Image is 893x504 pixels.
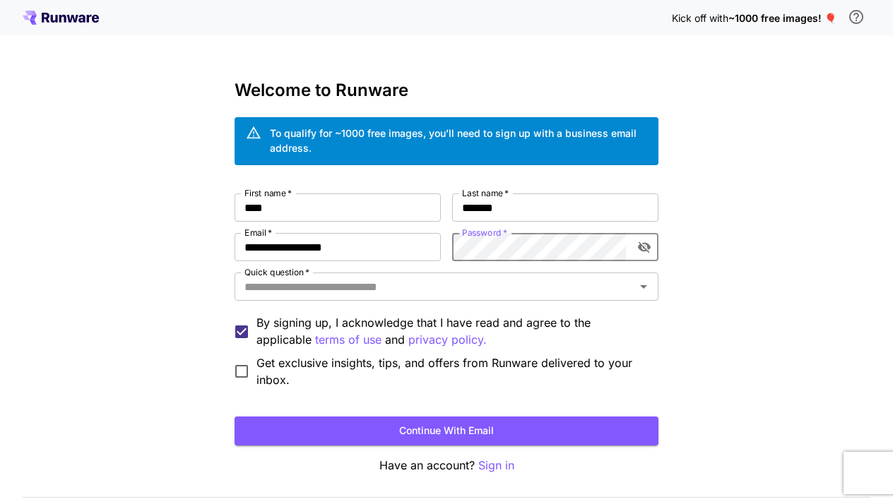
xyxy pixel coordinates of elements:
[244,187,292,199] label: First name
[672,12,728,24] span: Kick off with
[244,227,272,239] label: Email
[632,234,657,260] button: toggle password visibility
[315,331,382,349] p: terms of use
[634,277,654,296] button: Open
[244,266,309,278] label: Quick question
[256,354,647,388] span: Get exclusive insights, tips, and offers from Runware delivered to your inbox.
[256,314,647,349] p: By signing up, I acknowledge that I have read and agree to the applicable and
[842,3,870,31] button: In order to qualify for free credit, you need to sign up with a business email address and click ...
[462,187,509,199] label: Last name
[478,457,514,474] button: Sign in
[270,126,647,155] div: To qualify for ~1000 free images, you’ll need to sign up with a business email address.
[235,416,658,445] button: Continue with email
[315,331,382,349] button: By signing up, I acknowledge that I have read and agree to the applicable and privacy policy.
[235,80,658,100] h3: Welcome to Runware
[462,227,507,239] label: Password
[408,331,487,349] p: privacy policy.
[728,12,836,24] span: ~1000 free images! 🎈
[235,457,658,474] p: Have an account?
[408,331,487,349] button: By signing up, I acknowledge that I have read and agree to the applicable terms of use and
